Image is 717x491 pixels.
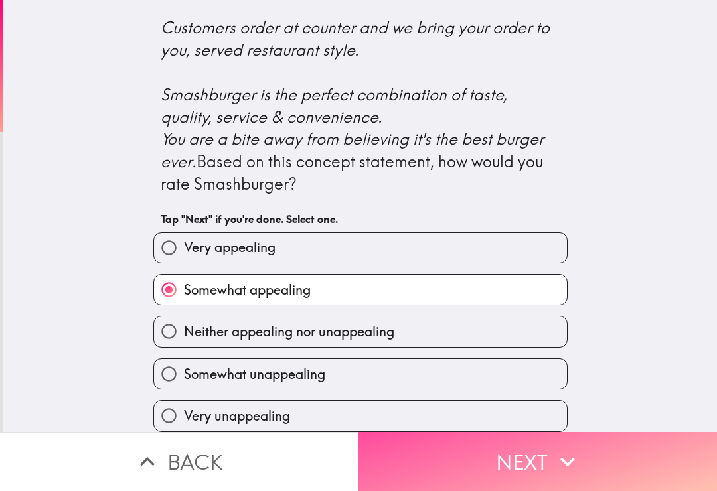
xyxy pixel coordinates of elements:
[154,359,567,389] button: Somewhat unappealing
[184,407,290,425] span: Very unappealing
[161,212,560,226] h6: Tap "Next" if you're done. Select one.
[358,432,717,491] button: Next
[154,233,567,263] button: Very appealing
[184,322,394,341] span: Neither appealing nor unappealing
[154,401,567,431] button: Very unappealing
[184,281,311,299] span: Somewhat appealing
[154,275,567,305] button: Somewhat appealing
[154,316,567,346] button: Neither appealing nor unappealing
[184,238,276,257] span: Very appealing
[184,365,325,384] span: Somewhat unappealing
